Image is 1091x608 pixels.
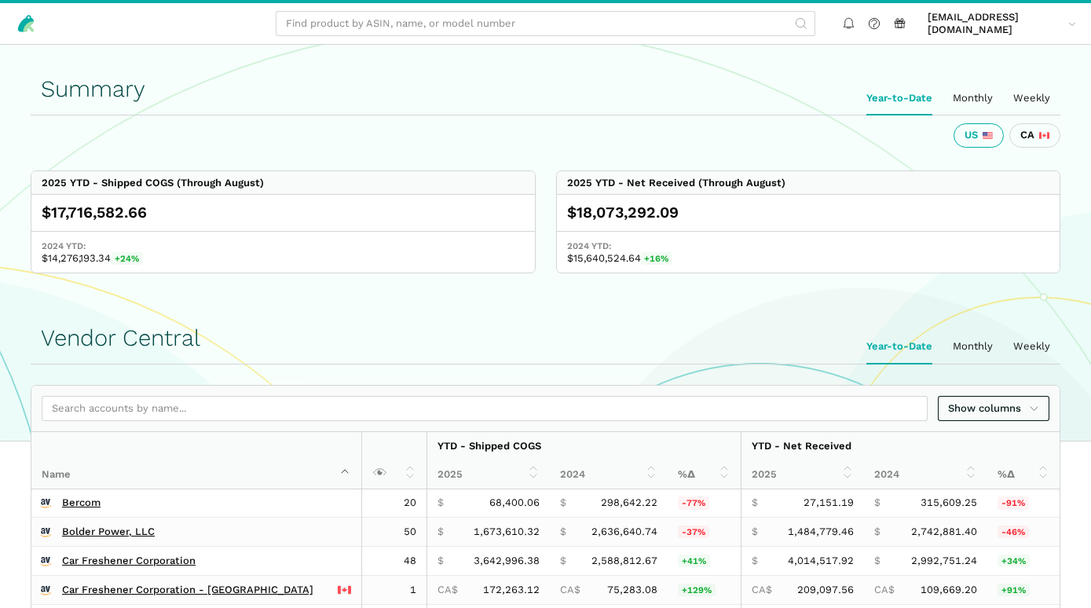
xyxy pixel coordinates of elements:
span: $ [560,496,566,509]
span: $ [874,555,880,567]
a: Car Freshener Corporation [62,555,196,567]
td: -36.52% [668,518,741,547]
span: 2,742,881.40 [911,526,977,538]
td: 50 [361,518,427,547]
span: 2,636,640.74 [591,526,657,538]
ui-tab: Year-to-Date [856,330,943,363]
div: 2025 YTD - Shipped COGS (Through August) [42,177,264,189]
th: Name : activate to sort column descending [31,432,361,489]
span: CA$ [752,584,772,596]
span: 27,151.19 [804,496,854,509]
span: +41% [678,555,710,567]
span: 2024 YTD: [567,240,1050,252]
span: 315,609.25 [921,496,977,509]
input: Search accounts by name... [42,396,928,422]
span: 172,263.12 [483,584,540,596]
span: 68,400.06 [489,496,540,509]
a: [EMAIL_ADDRESS][DOMAIN_NAME] [923,9,1082,39]
img: 243-canada-6dcbff6b5ddfbc3d576af9e026b5d206327223395eaa30c1e22b34077c083801.svg [338,584,350,596]
span: $ [752,555,758,567]
span: CA$ [874,584,895,596]
span: Show columns [948,401,1039,416]
td: -45.87% [987,518,1060,547]
td: -91.40% [987,489,1060,518]
span: +34% [998,555,1030,567]
td: 128.82% [668,575,741,604]
h1: Vendor Central [41,325,1050,351]
span: +16% [641,252,673,265]
td: 48 [361,547,427,576]
span: $ [874,496,880,509]
span: 109,669.20 [921,584,977,596]
span: 75,283.08 [607,584,657,596]
td: 1 [361,575,427,604]
span: +24% [111,252,143,265]
span: $14,276,193.34 [42,252,525,265]
span: +129% [678,584,716,596]
span: -37% [678,526,709,538]
span: $ [752,496,758,509]
span: CA$ [437,584,458,596]
strong: YTD - Net Received [752,440,851,452]
td: 20 [361,489,427,518]
td: 34.14% [987,547,1060,576]
span: $15,640,524.64 [567,252,1050,265]
span: 1,484,779.46 [788,526,854,538]
span: -46% [998,526,1029,538]
th: 2025: activate to sort column ascending [741,460,864,489]
span: 2,588,812.67 [591,555,657,567]
ui-tab: Year-to-Date [856,82,943,115]
span: 298,642.22 [601,496,657,509]
span: -77% [678,496,709,509]
div: 2025 YTD - Net Received (Through August) [567,177,785,189]
span: US [965,129,978,141]
img: 243-canada-6dcbff6b5ddfbc3d576af9e026b5d206327223395eaa30c1e22b34077c083801.svg [1039,130,1049,141]
ui-tab: Weekly [1003,330,1060,363]
span: 3,642,996.38 [474,555,540,567]
div: $18,073,292.09 [567,203,1050,223]
span: $ [752,526,758,538]
ui-tab: Weekly [1003,82,1060,115]
span: -91% [998,496,1029,509]
td: -77.10% [668,489,741,518]
span: CA [1020,129,1034,141]
span: $ [874,526,880,538]
th: 2024: activate to sort column ascending [550,460,668,489]
a: Show columns [938,396,1049,422]
span: $ [437,496,444,509]
img: 226-united-states-3a775d967d35a21fe9d819e24afa6dfbf763e8f1ec2e2b5a04af89618ae55acb.svg [983,130,993,141]
a: Bercom [62,496,101,509]
span: $ [560,526,566,538]
th: %Δ: activate to sort column ascending [668,460,741,489]
span: $ [437,555,444,567]
input: Find product by ASIN, name, or model number [276,11,815,37]
td: 90.66% [987,575,1060,604]
span: 2024 YTD: [42,240,525,252]
ui-tab: Monthly [943,82,1003,115]
a: Car Freshener Corporation - [GEOGRAPHIC_DATA] [62,584,313,596]
div: $17,716,582.66 [42,203,525,223]
span: $ [437,526,444,538]
strong: YTD - Shipped COGS [437,440,541,452]
ui-tab: Monthly [943,330,1003,363]
span: [EMAIL_ADDRESS][DOMAIN_NAME] [928,11,1063,37]
span: 2,992,751.24 [911,555,977,567]
span: 1,673,610.32 [474,526,540,538]
th: 2025: activate to sort column ascending [427,460,550,489]
td: 40.72% [668,547,741,576]
span: 209,097.56 [797,584,854,596]
span: 4,014,517.92 [788,555,854,567]
span: +91% [998,584,1030,596]
span: $ [560,555,566,567]
th: : activate to sort column ascending [361,432,427,489]
a: Bolder Power, LLC [62,526,155,538]
th: %Δ: activate to sort column ascending [987,460,1060,489]
span: CA$ [560,584,580,596]
th: 2024: activate to sort column ascending [864,460,987,489]
h1: Summary [41,76,1050,102]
